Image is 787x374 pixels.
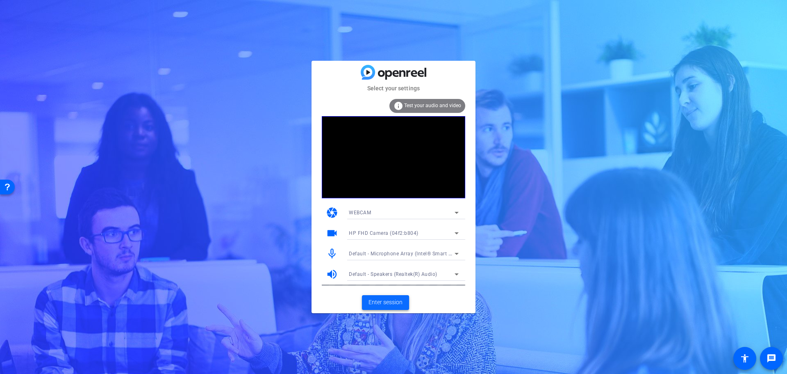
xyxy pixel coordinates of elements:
mat-card-subtitle: Select your settings [312,84,475,93]
span: HP FHD Camera (04f2:b804) [349,230,419,236]
span: Default - Microphone Array (Intel® Smart Sound Technology for Digital Microphones) [349,250,552,257]
mat-icon: volume_up [326,268,338,280]
span: Test your audio and video [404,103,461,108]
mat-icon: accessibility [740,353,750,363]
button: Enter session [362,295,409,310]
span: WEBCAM [349,210,371,216]
mat-icon: message [767,353,776,363]
mat-icon: info [393,101,403,111]
mat-icon: camera [326,207,338,219]
span: Default - Speakers (Realtek(R) Audio) [349,271,437,277]
mat-icon: videocam [326,227,338,239]
mat-icon: mic_none [326,248,338,260]
span: Enter session [368,298,403,307]
img: blue-gradient.svg [361,65,426,79]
